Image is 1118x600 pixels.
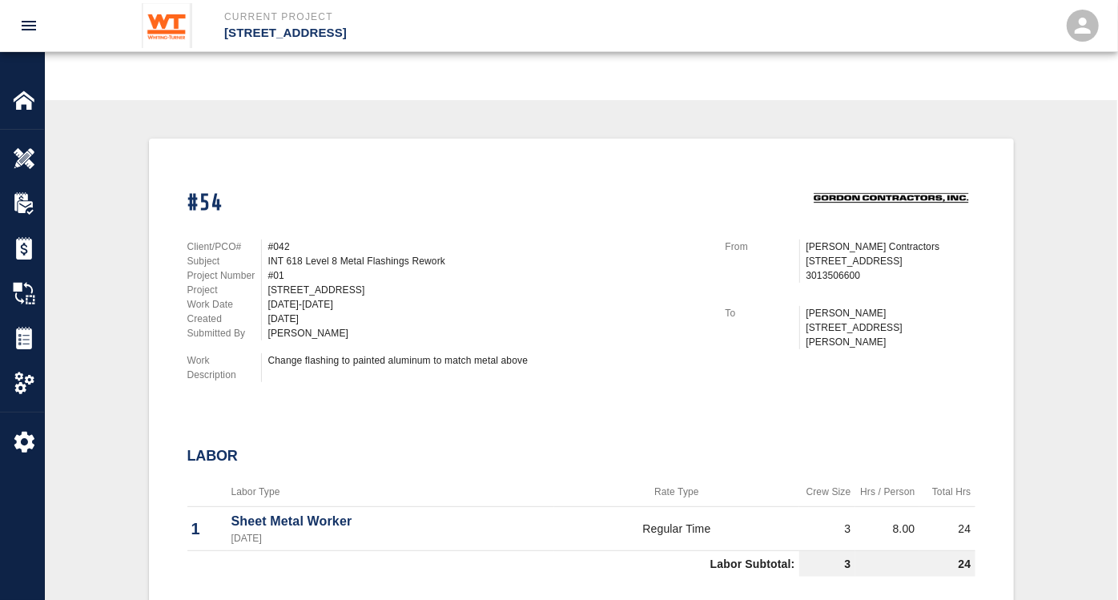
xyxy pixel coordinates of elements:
p: Work Description [187,353,261,382]
p: Subject [187,254,261,268]
th: Rate Type [554,477,798,507]
p: [STREET_ADDRESS] [224,24,645,42]
td: 3 [799,507,855,551]
p: 1 [191,517,223,541]
p: To [726,306,799,320]
th: Crew Size [799,477,855,507]
div: [PERSON_NAME] [268,326,706,340]
p: 3013506600 [806,268,975,283]
p: [PERSON_NAME] [806,306,975,320]
div: #042 [268,240,706,254]
p: Submitted By [187,326,261,340]
p: Project [187,283,261,297]
div: Change flashing to painted aluminum to match metal above [268,353,706,368]
p: [STREET_ADDRESS] [806,254,975,268]
div: #01 [268,268,706,283]
div: INT 618 Level 8 Metal Flashings Rework [268,254,706,268]
div: [DATE] [268,312,706,326]
p: Work Date [187,297,261,312]
p: [PERSON_NAME] Contractors [806,240,975,254]
img: Gordon Contractors [806,177,975,220]
p: Sheet Metal Worker [231,512,551,531]
p: From [726,240,799,254]
h2: Labor [187,448,975,465]
th: Labor Type [227,477,555,507]
td: Regular Time [554,507,798,551]
td: Labor Subtotal: [187,551,799,578]
button: open drawer [10,6,48,45]
p: [DATE] [231,531,551,546]
p: Project Number [187,268,261,283]
p: [STREET_ADDRESS][PERSON_NAME] [806,320,975,349]
p: Current Project [224,10,645,24]
iframe: Chat Widget [852,427,1118,600]
p: Client/PCO# [187,240,261,254]
p: Created [187,312,261,326]
img: Whiting-Turner [142,3,192,48]
h1: #54 [187,190,706,216]
div: [DATE]-[DATE] [268,297,706,312]
td: 3 [799,551,855,578]
div: [STREET_ADDRESS] [268,283,706,297]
